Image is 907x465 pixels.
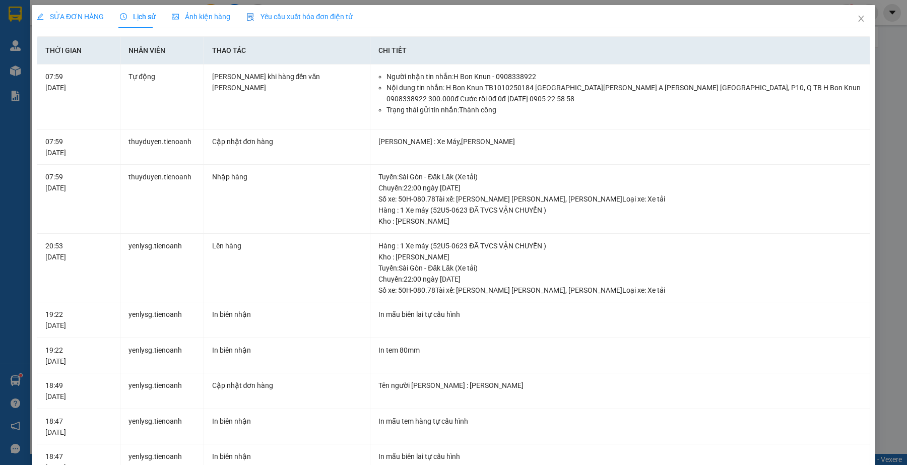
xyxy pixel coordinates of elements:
[45,136,112,158] div: 07:59 [DATE]
[212,171,362,182] div: Nhập hàng
[120,64,204,129] td: Tự động
[120,373,204,409] td: yenlysg.tienoanh
[378,309,862,320] div: In mẫu biên lai tự cấu hình
[386,104,862,115] li: Trạng thái gửi tin nhắn: Thành công
[120,409,204,445] td: yenlysg.tienoanh
[378,451,862,462] div: In mẫu biên lai tự cấu hình
[120,13,127,20] span: clock-circle
[120,165,204,234] td: thuyduyen.tienoanh
[37,37,120,64] th: Thời gian
[212,309,362,320] div: In biên nhận
[45,171,112,193] div: 07:59 [DATE]
[857,15,865,23] span: close
[120,234,204,303] td: yenlysg.tienoanh
[212,380,362,391] div: Cập nhật đơn hàng
[378,251,862,262] div: Kho : [PERSON_NAME]
[212,451,362,462] div: In biên nhận
[212,416,362,427] div: In biên nhận
[378,216,862,227] div: Kho : [PERSON_NAME]
[120,13,156,21] span: Lịch sử
[37,13,44,20] span: edit
[45,240,112,262] div: 20:53 [DATE]
[212,71,362,93] div: [PERSON_NAME] khi hàng đến văn [PERSON_NAME]
[120,37,204,64] th: Nhân viên
[847,5,875,33] button: Close
[378,171,862,205] div: Tuyến : Sài Gòn - Đăk Lăk (Xe tải) Chuyến: 22:00 ngày [DATE] Số xe: 50H-080.78 Tài xế: [PERSON_NA...
[45,309,112,331] div: 19:22 [DATE]
[246,13,254,21] img: icon
[120,129,204,165] td: thuyduyen.tienoanh
[120,338,204,374] td: yenlysg.tienoanh
[172,13,179,20] span: picture
[45,416,112,438] div: 18:47 [DATE]
[172,13,230,21] span: Ảnh kiện hàng
[45,71,112,93] div: 07:59 [DATE]
[378,136,862,147] div: [PERSON_NAME] : Xe Máy,[PERSON_NAME]
[45,380,112,402] div: 18:49 [DATE]
[378,380,862,391] div: Tên người [PERSON_NAME] : [PERSON_NAME]
[212,136,362,147] div: Cập nhật đơn hàng
[37,13,104,21] span: SỬA ĐƠN HÀNG
[378,416,862,427] div: In mẫu tem hàng tự cấu hình
[212,345,362,356] div: In biên nhận
[386,71,862,82] li: Người nhận tin nhắn: H Bon Knun - 0908338922
[386,82,862,104] li: Nội dung tin nhắn: H Bon Knun TB1010250184 [GEOGRAPHIC_DATA][PERSON_NAME] A [PERSON_NAME] [GEOGRA...
[370,37,870,64] th: Chi tiết
[120,302,204,338] td: yenlysg.tienoanh
[378,205,862,216] div: Hàng : 1 Xe máy (52U5-0623 ĐÃ TVCS VẬN CHUYỂN )
[212,240,362,251] div: Lên hàng
[378,345,862,356] div: In tem 80mm
[378,262,862,296] div: Tuyến : Sài Gòn - Đăk Lăk (Xe tải) Chuyến: 22:00 ngày [DATE] Số xe: 50H-080.78 Tài xế: [PERSON_NA...
[378,240,862,251] div: Hàng : 1 Xe máy (52U5-0623 ĐÃ TVCS VẬN CHUYỂN )
[204,37,371,64] th: Thao tác
[45,345,112,367] div: 19:22 [DATE]
[246,13,353,21] span: Yêu cầu xuất hóa đơn điện tử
